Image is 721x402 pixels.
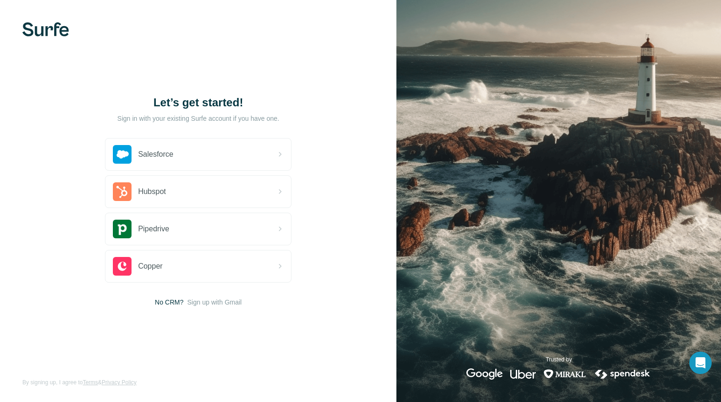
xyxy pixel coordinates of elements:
[138,186,166,197] span: Hubspot
[155,298,183,307] span: No CRM?
[105,95,291,110] h1: Let’s get started!
[138,261,162,272] span: Copper
[510,368,536,380] img: uber's logo
[113,257,132,276] img: copper's logo
[83,379,98,386] a: Terms
[187,298,242,307] button: Sign up with Gmail
[138,223,169,235] span: Pipedrive
[22,22,69,36] img: Surfe's logo
[466,368,503,380] img: google's logo
[22,378,137,387] span: By signing up, I agree to &
[113,145,132,164] img: salesforce's logo
[118,114,279,123] p: Sign in with your existing Surfe account if you have one.
[689,352,712,374] div: Open Intercom Messenger
[113,220,132,238] img: pipedrive's logo
[594,368,652,380] img: spendesk's logo
[138,149,173,160] span: Salesforce
[102,379,137,386] a: Privacy Policy
[113,182,132,201] img: hubspot's logo
[546,355,572,364] p: Trusted by
[543,368,586,380] img: mirakl's logo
